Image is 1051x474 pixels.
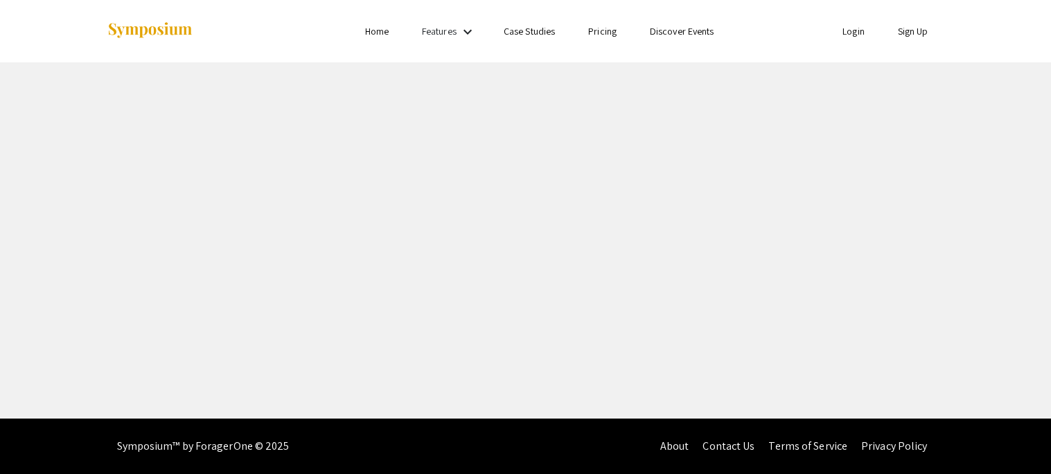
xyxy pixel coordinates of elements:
a: Pricing [588,25,617,37]
a: Discover Events [650,25,714,37]
a: Sign Up [898,25,928,37]
mat-icon: Expand Features list [459,24,476,40]
a: Contact Us [703,439,754,453]
a: Login [842,25,865,37]
a: Terms of Service [768,439,847,453]
a: Home [365,25,389,37]
a: Features [422,25,457,37]
a: About [660,439,689,453]
div: Symposium™ by ForagerOne © 2025 [117,419,290,474]
img: Symposium by ForagerOne [107,21,193,40]
a: Privacy Policy [861,439,927,453]
a: Case Studies [504,25,555,37]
